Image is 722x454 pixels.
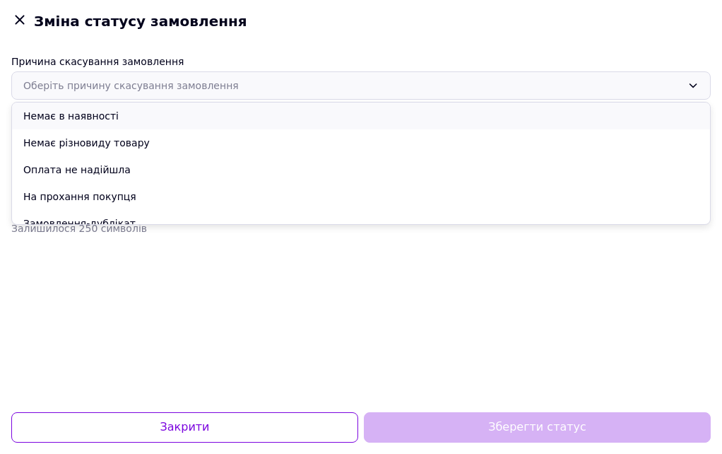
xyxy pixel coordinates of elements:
span: Зміна статусу замовлення [34,11,711,32]
li: Немає різновиду товару [12,129,710,156]
span: Залишилося 250 символів [11,223,147,234]
li: Немає в наявності [12,103,710,129]
div: Причина скасування замовлення [11,54,711,69]
div: Оберіть причину скасування замовлення [23,78,682,93]
button: Закрити [11,412,358,443]
li: На прохання покупця [12,183,710,210]
li: Оплата не надійшла [12,156,710,183]
li: Замовлення-дублікат [12,210,710,237]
